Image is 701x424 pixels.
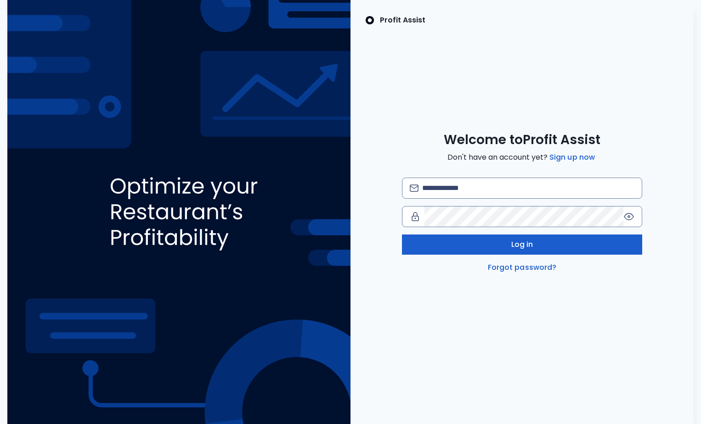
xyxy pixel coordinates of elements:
span: Log in [511,239,533,250]
p: Profit Assist [380,15,425,26]
img: email [410,184,418,191]
img: SpotOn Logo [365,15,374,26]
a: Forgot password? [486,262,559,273]
span: Don't have an account yet? [447,152,597,163]
a: Sign up now [548,152,597,163]
button: Log in [402,234,642,255]
span: Welcome to Profit Assist [444,132,600,148]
